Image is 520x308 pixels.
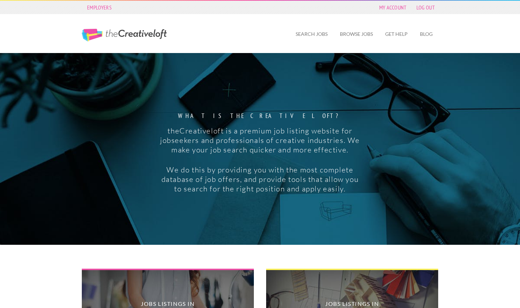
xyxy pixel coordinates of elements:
[376,2,410,12] a: My Account
[159,113,361,119] strong: What is the creative loft?
[414,26,438,42] a: Blog
[159,126,361,155] p: theCreativeloft is a premium job listing website for jobseekers and professionals of creative ind...
[334,26,379,42] a: Browse Jobs
[290,26,333,42] a: Search Jobs
[82,29,167,41] a: The Creative Loft
[413,2,438,12] a: Log Out
[159,165,361,194] p: We do this by providing you with the most complete database of job offers, and provide tools that...
[84,2,115,12] a: Employers
[380,26,413,42] a: Get Help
